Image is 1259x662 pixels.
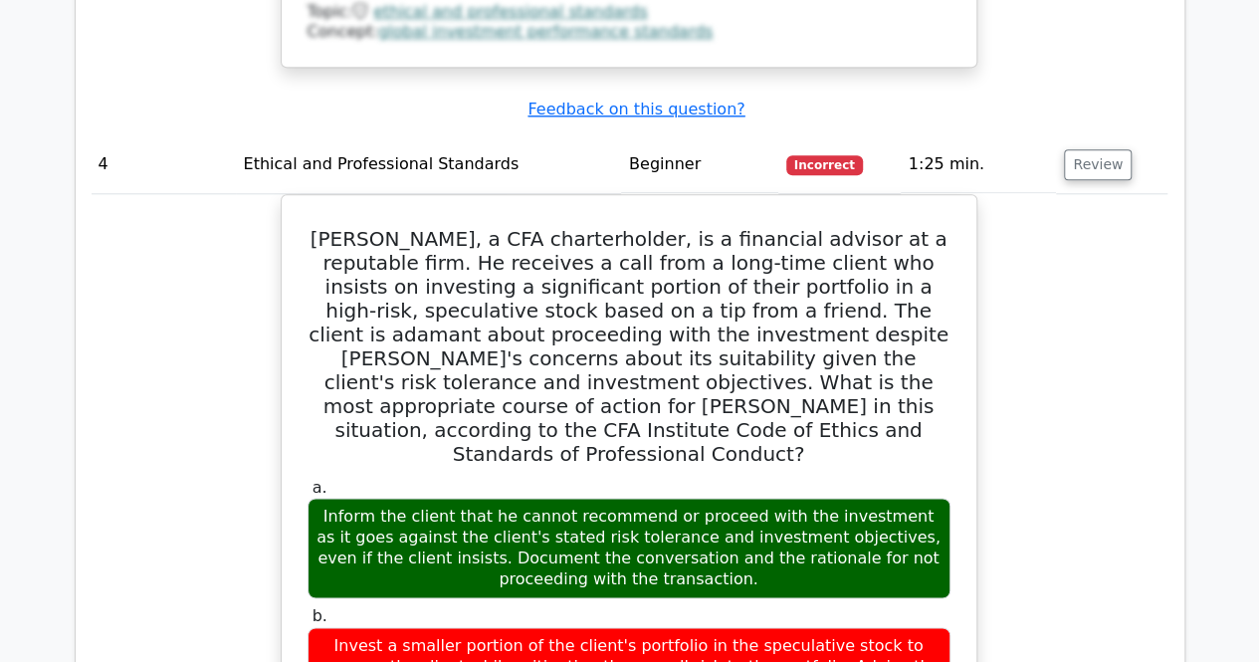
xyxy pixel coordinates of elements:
div: Topic: [308,2,950,23]
td: 4 [91,136,236,193]
td: Ethical and Professional Standards [236,136,621,193]
div: Inform the client that he cannot recommend or proceed with the investment as it goes against the ... [308,498,950,598]
div: Concept: [308,22,950,43]
a: global investment performance standards [378,22,713,41]
span: Incorrect [786,155,863,175]
a: Feedback on this question? [527,100,744,118]
button: Review [1064,149,1132,180]
span: b. [313,606,327,625]
h5: [PERSON_NAME], a CFA charterholder, is a financial advisor at a reputable firm. He receives a cal... [306,227,952,466]
td: Beginner [621,136,778,193]
a: ethical and professional standards [373,2,647,21]
span: a. [313,478,327,497]
td: 1:25 min. [901,136,1057,193]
